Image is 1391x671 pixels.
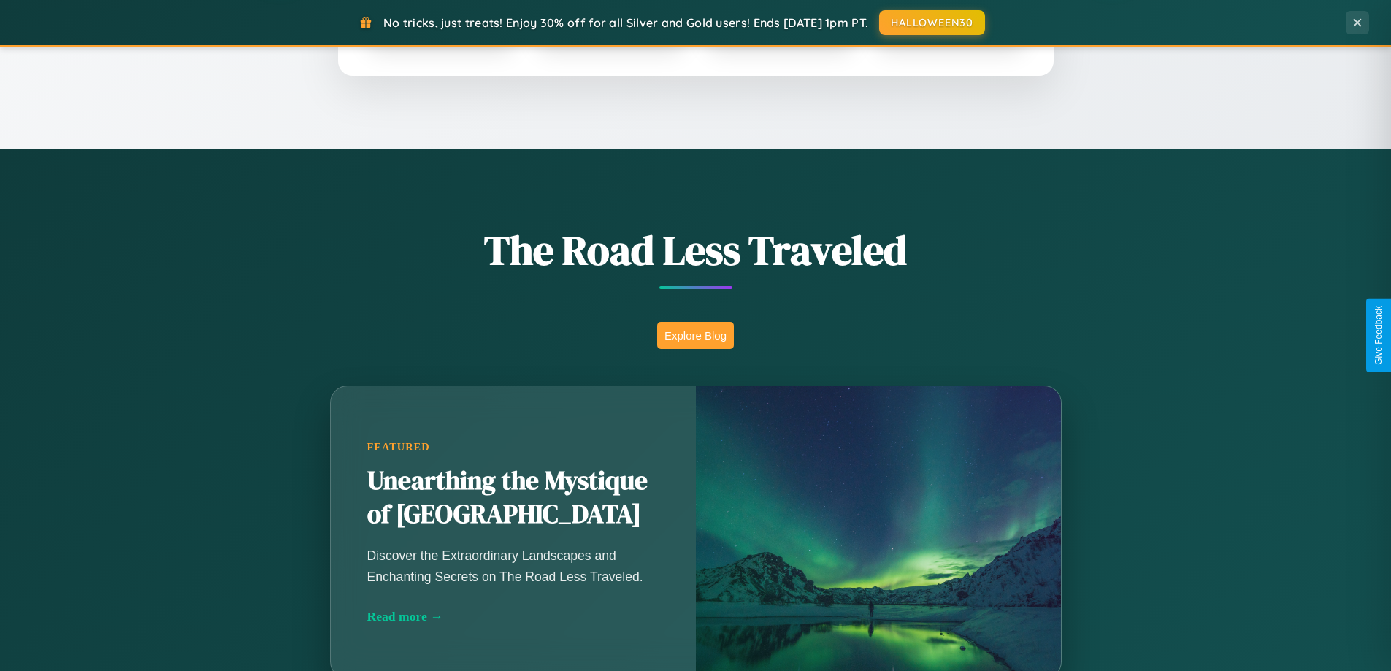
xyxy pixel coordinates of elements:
button: HALLOWEEN30 [879,10,985,35]
div: Featured [367,441,659,453]
span: No tricks, just treats! Enjoy 30% off for all Silver and Gold users! Ends [DATE] 1pm PT. [383,15,868,30]
p: Discover the Extraordinary Landscapes and Enchanting Secrets on The Road Less Traveled. [367,545,659,586]
h2: Unearthing the Mystique of [GEOGRAPHIC_DATA] [367,464,659,532]
div: Give Feedback [1373,306,1384,365]
h1: The Road Less Traveled [258,222,1134,278]
div: Read more → [367,609,659,624]
button: Explore Blog [657,322,734,349]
